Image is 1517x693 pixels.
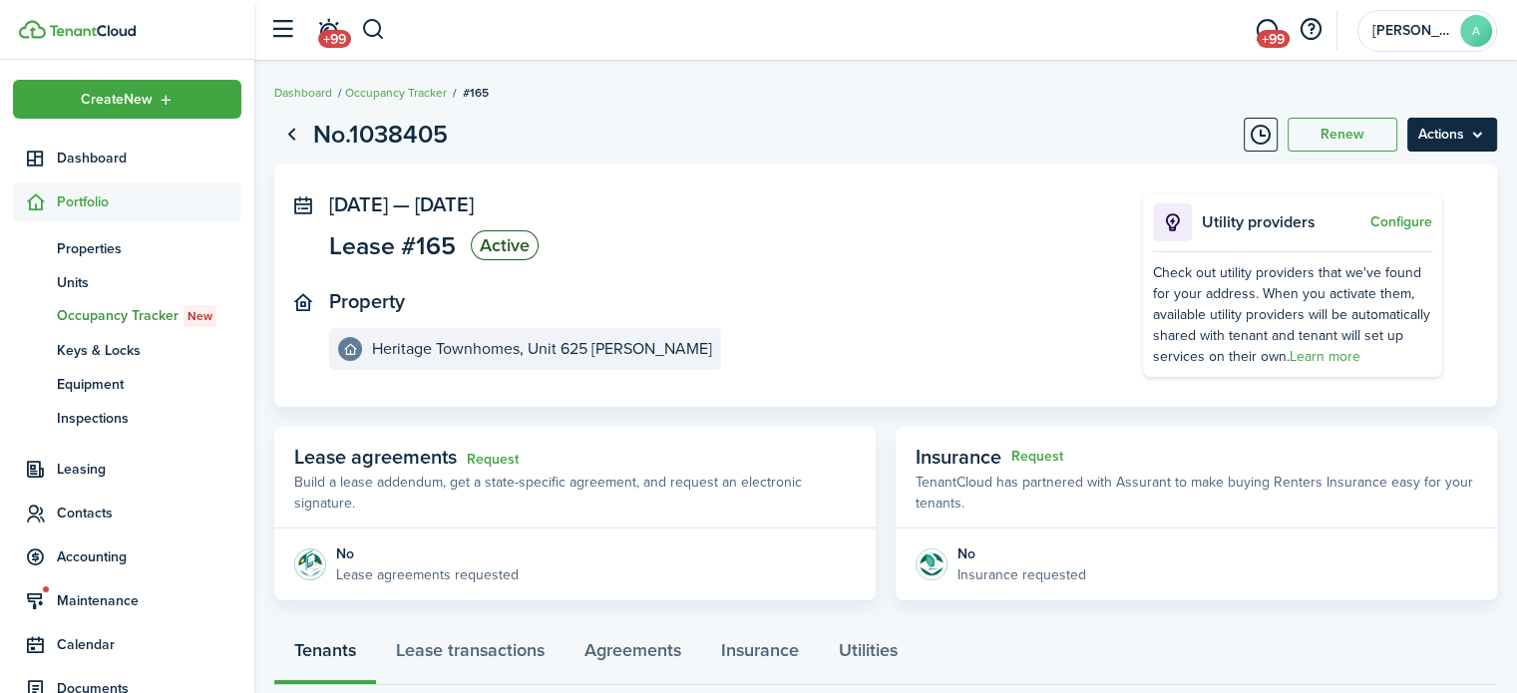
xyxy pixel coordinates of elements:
span: #165 [463,84,489,102]
menu-btn: Actions [1407,118,1497,152]
img: Insurance protection [916,548,948,580]
a: Units [13,265,241,299]
a: Inspections [13,401,241,435]
span: Inspections [57,408,241,429]
span: Lease agreements [294,442,457,472]
button: Search [361,13,386,47]
span: +99 [1257,30,1290,48]
button: Open sidebar [263,11,301,49]
a: Equipment [13,367,241,401]
p: TenantCloud has partnered with Assurant to make buying Renters Insurance easy for your tenants. [916,472,1477,514]
div: Check out utility providers that we've found for your address. When you activate them, available ... [1153,262,1432,367]
img: Agreement e-sign [294,548,326,580]
span: Lease #165 [329,233,456,258]
span: Andrew [1372,24,1452,38]
span: Units [57,272,241,293]
h1: No.1038405 [313,116,448,154]
span: Accounting [57,546,241,567]
span: Dashboard [57,148,241,169]
a: Notifications [309,5,347,56]
a: Lease transactions [376,625,565,685]
a: Messaging [1248,5,1286,56]
panel-main-title: Property [329,290,405,313]
span: Portfolio [57,191,241,212]
p: Build a lease addendum, get a state-specific agreement, and request an electronic signature. [294,472,856,514]
e-details-info-title: Heritage Townhomes, Unit 625 [PERSON_NAME] [372,340,712,358]
span: Occupancy Tracker [57,305,241,327]
button: Open menu [13,80,241,119]
button: Request [1011,449,1063,465]
img: TenantCloud [19,20,46,39]
span: [DATE] [329,189,388,219]
button: Timeline [1244,118,1278,152]
avatar-text: A [1460,15,1492,47]
span: [DATE] [415,189,474,219]
button: Open menu [1407,118,1497,152]
span: New [188,307,212,325]
a: Dashboard [13,139,241,177]
a: Dashboard [274,84,332,102]
p: Utility providers [1202,210,1365,234]
button: Open resource center [1294,13,1327,47]
button: Renew [1288,118,1397,152]
span: — [393,189,410,219]
a: Agreements [565,625,701,685]
button: Configure [1370,214,1432,230]
status: Active [471,230,539,260]
div: No [336,543,519,564]
span: Equipment [57,374,241,395]
span: Keys & Locks [57,340,241,361]
div: No [957,543,1086,564]
span: Maintenance [57,590,241,611]
span: Contacts [57,503,241,523]
a: Request [467,452,519,468]
a: Go back [274,118,308,152]
span: +99 [318,30,351,48]
a: Learn more [1290,346,1360,367]
span: Insurance [916,442,1001,472]
a: Insurance [701,625,819,685]
span: Properties [57,238,241,259]
a: Utilities [819,625,918,685]
span: Create New [81,93,153,107]
a: Occupancy Tracker [345,84,447,102]
a: Keys & Locks [13,333,241,367]
img: TenantCloud [49,25,136,37]
p: Insurance requested [957,564,1086,585]
a: Properties [13,231,241,265]
a: Occupancy TrackerNew [13,299,241,333]
p: Lease agreements requested [336,564,519,585]
span: Calendar [57,634,241,655]
span: Leasing [57,459,241,480]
